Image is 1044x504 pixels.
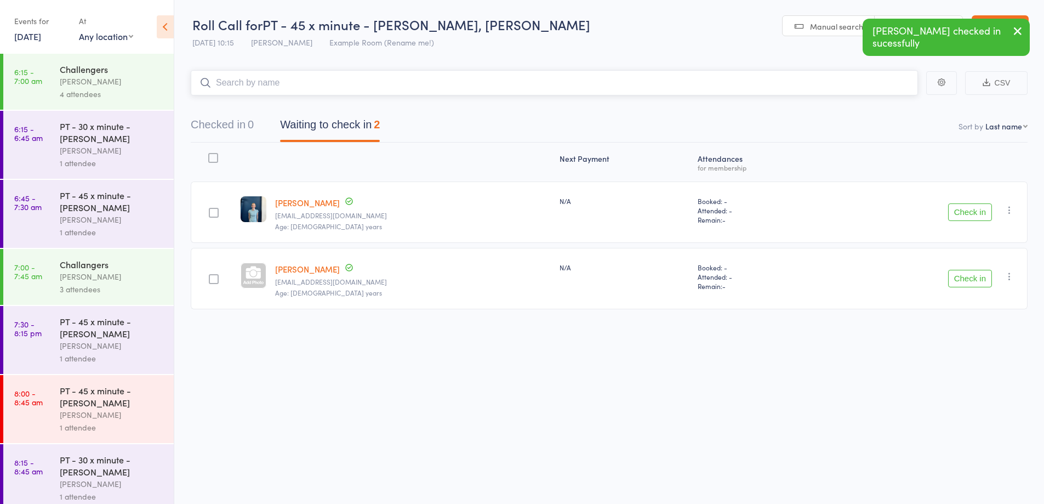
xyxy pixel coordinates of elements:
a: [PERSON_NAME] [275,263,340,275]
span: [PERSON_NAME] [251,37,312,48]
span: Example Room (Rename me!) [329,37,434,48]
small: chloewarner1145@outlook.com [275,212,551,219]
div: Last name [985,121,1022,132]
button: CSV [965,71,1028,95]
span: [DATE] 10:15 [192,37,234,48]
span: PT - 45 x minute - [PERSON_NAME], [PERSON_NAME] [263,15,590,33]
span: Age: [DEMOGRAPHIC_DATA] years [275,288,382,297]
div: PT - 45 x minute - [PERSON_NAME] [60,189,164,213]
div: [PERSON_NAME] [60,270,164,283]
div: Challangers [60,258,164,270]
input: Search by name [191,70,918,95]
span: Booked: - [698,263,825,272]
div: Next Payment [555,148,694,177]
div: N/A [560,263,689,272]
time: 6:45 - 7:30 am [14,194,42,211]
div: 1 attendee [60,157,164,169]
a: [PERSON_NAME] [275,197,340,208]
time: 6:15 - 6:45 am [14,124,43,142]
a: 6:15 -7:00 amChallengers[PERSON_NAME]4 attendees [3,54,174,110]
time: 7:30 - 8:15 pm [14,320,42,337]
button: Check in [948,203,992,221]
time: 8:15 - 8:45 am [14,458,43,475]
div: PT - 45 x minute - [PERSON_NAME] [60,315,164,339]
div: [PERSON_NAME] [60,478,164,490]
div: N/A [560,196,689,206]
div: At [79,12,133,30]
span: - [722,215,726,224]
div: PT - 45 x minute - [PERSON_NAME] [60,384,164,409]
span: Age: [DEMOGRAPHIC_DATA] years [275,222,382,231]
div: 1 attendee [60,352,164,365]
div: 4 attendees [60,88,164,100]
a: [DATE] [14,30,41,42]
div: 1 attendee [60,226,164,239]
span: Attended: - [698,206,825,215]
small: emmalouisewarner@gmail.com [275,278,551,286]
span: Booked: - [698,196,825,206]
button: Check in [948,270,992,287]
span: - [722,281,726,291]
button: Waiting to check in2 [280,113,380,142]
div: [PERSON_NAME] [60,213,164,226]
div: [PERSON_NAME] [60,75,164,88]
div: 0 [248,118,254,131]
div: PT - 30 x minute - [PERSON_NAME] [60,454,164,478]
span: Remain: [698,215,825,224]
a: 6:45 -7:30 amPT - 45 x minute - [PERSON_NAME][PERSON_NAME]1 attendee [3,180,174,248]
img: image1746518330.png [241,196,266,222]
span: Manual search [810,21,863,32]
time: 7:00 - 7:45 am [14,263,42,280]
div: Any location [79,30,133,42]
div: Events for [14,12,68,30]
div: [PERSON_NAME] checked in sucessfully [863,19,1030,56]
div: [PERSON_NAME] [60,339,164,352]
button: Checked in0 [191,113,254,142]
div: 3 attendees [60,283,164,296]
a: 6:15 -6:45 amPT - 30 x minute - [PERSON_NAME][PERSON_NAME]1 attendee [3,111,174,179]
div: 1 attendee [60,490,164,503]
span: Remain: [698,281,825,291]
time: 8:00 - 8:45 am [14,389,43,406]
a: Exit roll call [972,15,1029,37]
span: Roll Call for [192,15,263,33]
div: 2 [374,118,380,131]
div: [PERSON_NAME] [60,409,164,421]
div: [PERSON_NAME] [60,144,164,157]
label: Sort by [959,121,983,132]
time: 6:15 - 7:00 am [14,67,42,85]
span: Attended: - [698,272,825,281]
div: Atten­dances [693,148,829,177]
a: 8:00 -8:45 amPT - 45 x minute - [PERSON_NAME][PERSON_NAME]1 attendee [3,375,174,443]
a: 7:00 -7:45 amChallangers[PERSON_NAME]3 attendees [3,249,174,305]
div: 1 attendee [60,421,164,434]
div: PT - 30 x minute - [PERSON_NAME] [60,120,164,144]
div: for membership [698,164,825,171]
div: Challengers [60,63,164,75]
a: 7:30 -8:15 pmPT - 45 x minute - [PERSON_NAME][PERSON_NAME]1 attendee [3,306,174,374]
